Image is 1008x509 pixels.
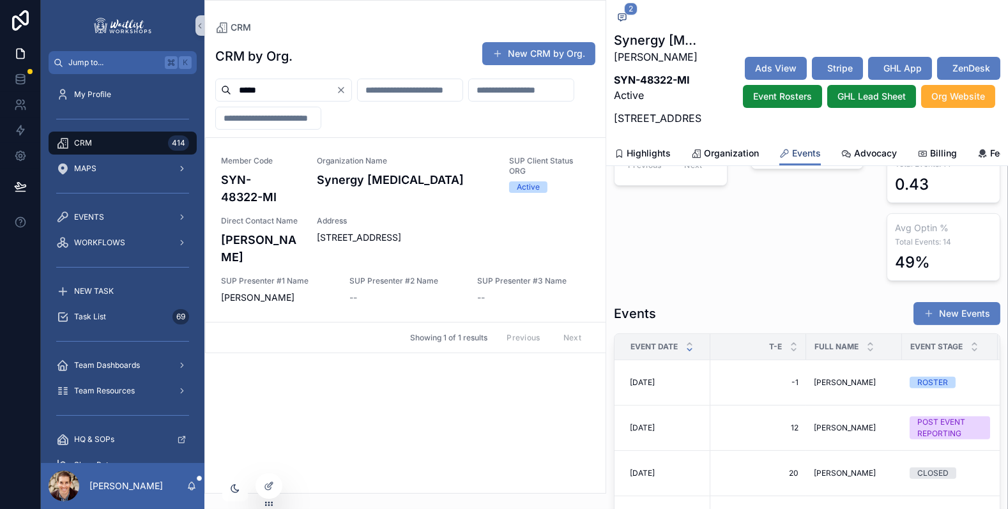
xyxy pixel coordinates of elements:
span: Org Website [931,90,985,103]
a: [PERSON_NAME] [814,377,894,388]
div: 414 [168,135,189,151]
a: CRM [215,21,251,34]
a: Show Rates [49,453,197,476]
a: Events [779,142,821,166]
span: [PERSON_NAME] [814,377,876,388]
a: HQ & SOPs [49,428,197,451]
h4: [PERSON_NAME] [221,231,302,266]
span: [STREET_ADDRESS] [317,231,590,244]
a: Member CodeSYN-48322-MIOrganization NameSynergy [MEDICAL_DATA]SUP Client Status ORGActiveDirect C... [206,138,606,322]
span: [PERSON_NAME] [814,423,876,433]
span: SUP Presenter #3 Name [477,276,590,286]
div: 69 [172,309,189,324]
span: Show Rates [74,460,117,470]
button: 2 [614,10,630,26]
div: ROSTER [917,377,948,388]
span: Team Dashboards [74,360,140,370]
button: Clear [336,85,351,95]
span: Team Resources [74,386,135,396]
h3: Avg Optin % [895,222,992,234]
button: GHL App [868,57,932,80]
a: 12 [718,423,798,433]
span: HQ & SOPs [74,434,114,444]
p: [STREET_ADDRESS] [614,110,702,126]
span: Total Events: 14 [895,237,992,247]
a: WORKFLOWS [49,231,197,254]
a: Billing [917,142,957,167]
span: Address [317,216,590,226]
button: GHL Lead Sheet [827,85,916,108]
a: [PERSON_NAME] [814,468,894,478]
button: New CRM by Org. [482,42,595,65]
button: ZenDesk [937,57,1000,80]
span: CRM [74,138,92,148]
span: Event Date [630,342,678,352]
span: 2 [624,3,638,15]
a: MAPS [49,157,197,180]
div: CLOSED [917,467,949,479]
h4: Synergy [MEDICAL_DATA] [317,171,494,188]
a: Highlights [614,142,671,167]
span: Task List [74,312,106,322]
div: scrollable content [41,74,204,463]
a: CRM414 [49,132,197,155]
span: My Profile [74,89,111,100]
span: Organization Name [317,156,494,166]
a: ROSTER [910,377,990,388]
button: Jump to...K [49,51,197,74]
a: Task List69 [49,305,197,328]
span: Direct Contact Name [221,216,302,226]
span: [PERSON_NAME] [221,291,334,304]
span: Events [792,147,821,160]
span: Advocacy [854,147,897,160]
a: NEW TASK [49,280,197,303]
span: Ads View [755,62,797,75]
span: -- [477,291,485,304]
a: Advocacy [841,142,897,167]
p: Active [614,72,702,103]
h1: Synergy [MEDICAL_DATA] [614,31,702,49]
span: Jump to... [68,57,160,68]
span: T-E [769,342,782,352]
a: 20 [718,468,798,478]
span: K [180,57,190,68]
span: WORKFLOWS [74,238,125,248]
span: SUP Presenter #2 Name [349,276,462,286]
p: [PERSON_NAME] [614,49,702,65]
button: Ads View [745,57,807,80]
span: Event Rosters [753,90,812,103]
a: [DATE] [630,377,703,388]
span: Organization [704,147,759,160]
button: New Events [913,302,1000,325]
strong: SYN-48322-MI [614,73,690,86]
span: Showing 1 of 1 results [410,333,487,343]
span: GHL Lead Sheet [837,90,906,103]
div: Active [517,181,540,193]
span: [DATE] [630,468,655,478]
span: MAPS [74,163,96,174]
a: [PERSON_NAME] [814,423,894,433]
a: [DATE] [630,423,703,433]
a: POST EVENT REPORTING [910,416,990,439]
span: EVENTS [74,212,104,222]
span: Member Code [221,156,302,166]
div: 0.43 [895,174,929,195]
a: CLOSED [910,467,990,479]
span: [PERSON_NAME] [814,468,876,478]
span: -- [349,291,357,304]
span: ZenDesk [952,62,990,75]
a: -1 [718,377,798,388]
a: Team Dashboards [49,354,197,377]
button: Stripe [812,57,863,80]
span: [DATE] [630,423,655,433]
span: SUP Client Status ORG [509,156,590,176]
h1: CRM by Org. [215,47,293,65]
span: Highlights [627,147,671,160]
span: Event Stage [910,342,963,352]
span: [DATE] [630,377,655,388]
a: Team Resources [49,379,197,402]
